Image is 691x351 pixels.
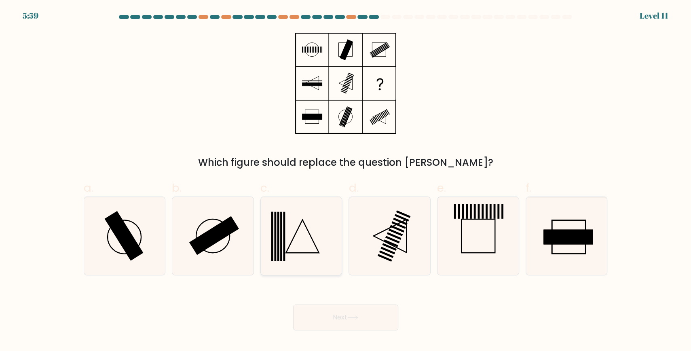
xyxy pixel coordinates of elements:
span: a. [84,180,93,196]
span: f. [526,180,531,196]
div: Level 11 [640,10,668,22]
span: d. [349,180,358,196]
span: e. [437,180,446,196]
span: b. [172,180,182,196]
div: 5:59 [23,10,38,22]
span: c. [260,180,269,196]
button: Next [293,304,398,330]
div: Which figure should replace the question [PERSON_NAME]? [89,155,603,170]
